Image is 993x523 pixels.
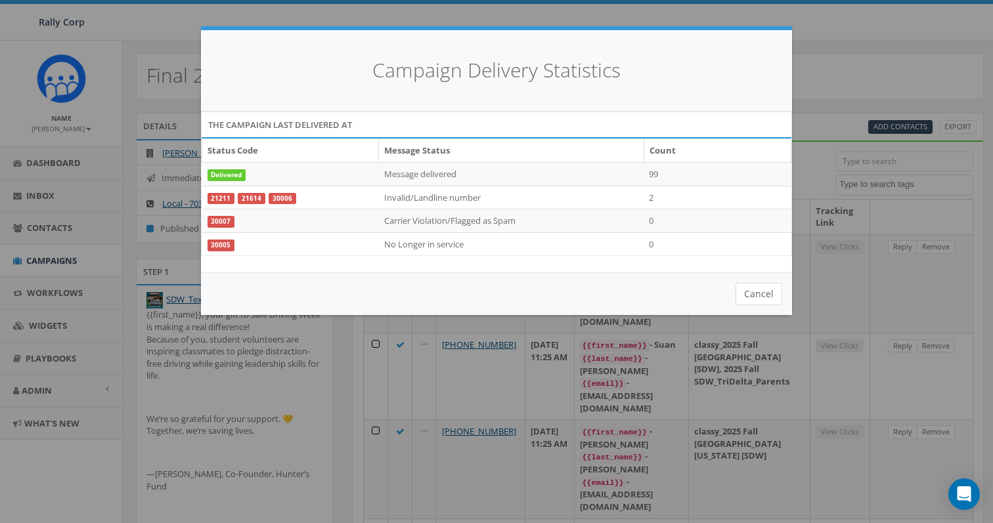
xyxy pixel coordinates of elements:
td: Invalid/Landline number [379,186,644,209]
td: 2 [644,186,791,209]
a: 30006 [269,193,296,205]
td: No Longer in service [379,232,644,255]
span: Delivered [208,169,246,181]
b: Message Status [384,144,450,156]
button: Cancel [736,283,782,305]
a: 21211 [208,193,235,205]
div: The campaign last delivered at [201,112,792,138]
td: 99 [644,162,791,186]
td: 0 [644,232,791,255]
b: Count [650,144,676,156]
h4: Campaign Delivery Statistics [221,56,772,85]
td: 0 [644,209,791,233]
div: Open Intercom Messenger [948,478,980,510]
a: 21614 [238,193,265,205]
td: Carrier Violation/Flagged as Spam [379,209,644,233]
a: 30005 [208,240,235,251]
b: Status Code [208,144,258,156]
a: 30007 [208,216,235,228]
td: Message delivered [379,162,644,186]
